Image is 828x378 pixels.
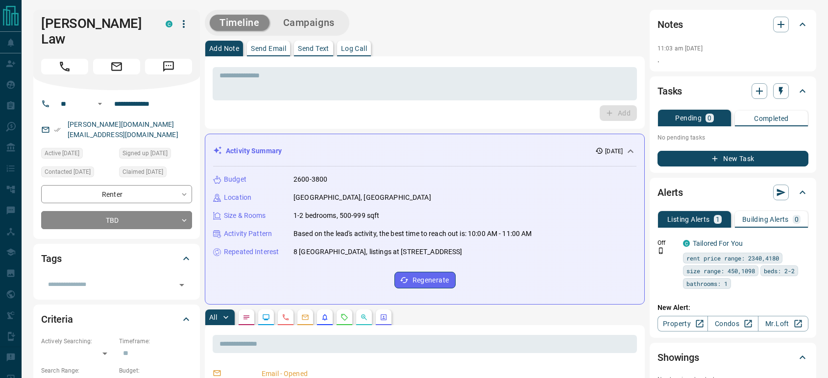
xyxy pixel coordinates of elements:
span: Message [145,59,192,74]
p: Actively Searching: [41,337,114,346]
div: Mon Aug 11 2025 [119,148,192,162]
span: Email [93,59,140,74]
span: rent price range: 2340,4180 [686,253,779,263]
p: . [658,55,808,65]
p: 1 [716,216,720,223]
div: Renter [41,185,192,203]
p: 2600-3800 [293,174,327,185]
p: Building Alerts [742,216,789,223]
p: Listing Alerts [667,216,710,223]
p: Pending [675,115,702,121]
a: [PERSON_NAME][DOMAIN_NAME][EMAIL_ADDRESS][DOMAIN_NAME] [68,120,178,139]
p: Repeated Interest [224,247,279,257]
button: Open [175,278,189,292]
span: Claimed [DATE] [122,167,163,177]
div: TBD [41,211,192,229]
h2: Criteria [41,311,73,327]
p: Send Text [298,45,329,52]
button: Open [94,98,106,110]
span: size range: 450,1098 [686,266,755,276]
div: Notes [658,13,808,36]
p: Search Range: [41,366,114,375]
div: Mon Aug 11 2025 [41,148,114,162]
button: Regenerate [394,272,456,288]
p: [DATE] [605,147,623,156]
p: Budget [224,174,246,185]
h1: [PERSON_NAME] Law [41,16,151,47]
svg: Notes [243,313,250,321]
span: beds: 2-2 [764,266,795,276]
h2: Alerts [658,185,683,200]
svg: Email Verified [54,126,61,133]
a: Property [658,316,708,331]
p: 11:03 am [DATE] [658,45,703,52]
svg: Push Notification Only [658,247,664,254]
p: New Alert: [658,303,808,313]
p: Activity Pattern [224,229,272,239]
p: Activity Summary [226,146,282,156]
p: 0 [707,115,711,121]
button: Timeline [210,15,269,31]
p: [GEOGRAPHIC_DATA], [GEOGRAPHIC_DATA] [293,192,431,203]
span: bathrooms: 1 [686,279,728,288]
svg: Calls [282,313,290,321]
div: Mon Aug 11 2025 [119,166,192,180]
p: All [209,314,217,321]
h2: Tags [41,251,61,266]
svg: Lead Browsing Activity [262,313,270,321]
a: Condos [707,316,758,331]
div: Tags [41,247,192,270]
p: Completed [754,115,789,122]
p: Log Call [341,45,367,52]
svg: Agent Actions [380,313,388,321]
button: Campaigns [273,15,344,31]
span: Signed up [DATE] [122,148,168,158]
div: condos.ca [166,21,172,27]
p: Add Note [209,45,239,52]
p: Size & Rooms [224,211,266,221]
p: 0 [795,216,799,223]
p: Budget: [119,366,192,375]
p: No pending tasks [658,130,808,145]
span: Contacted [DATE] [45,167,91,177]
h2: Showings [658,350,699,365]
button: New Task [658,151,808,166]
p: Timeframe: [119,337,192,346]
p: Based on the lead's activity, the best time to reach out is: 10:00 AM - 11:00 AM [293,229,532,239]
p: Send Email [251,45,286,52]
div: Mon Aug 11 2025 [41,166,114,180]
span: Active [DATE] [45,148,79,158]
a: Mr.Loft [758,316,808,331]
h2: Tasks [658,83,682,99]
a: Tailored For You [693,239,743,247]
svg: Opportunities [360,313,368,321]
svg: Emails [301,313,309,321]
p: 8 [GEOGRAPHIC_DATA], listings at [STREET_ADDRESS] [293,247,462,257]
span: Call [41,59,88,74]
div: Criteria [41,307,192,331]
div: Activity Summary[DATE] [213,142,636,160]
div: condos.ca [683,240,690,247]
h2: Notes [658,17,683,32]
p: 1-2 bedrooms, 500-999 sqft [293,211,379,221]
svg: Listing Alerts [321,313,329,321]
div: Showings [658,346,808,369]
div: Tasks [658,79,808,103]
p: Off [658,238,677,247]
p: Location [224,192,251,203]
svg: Requests [341,313,348,321]
div: Alerts [658,181,808,204]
